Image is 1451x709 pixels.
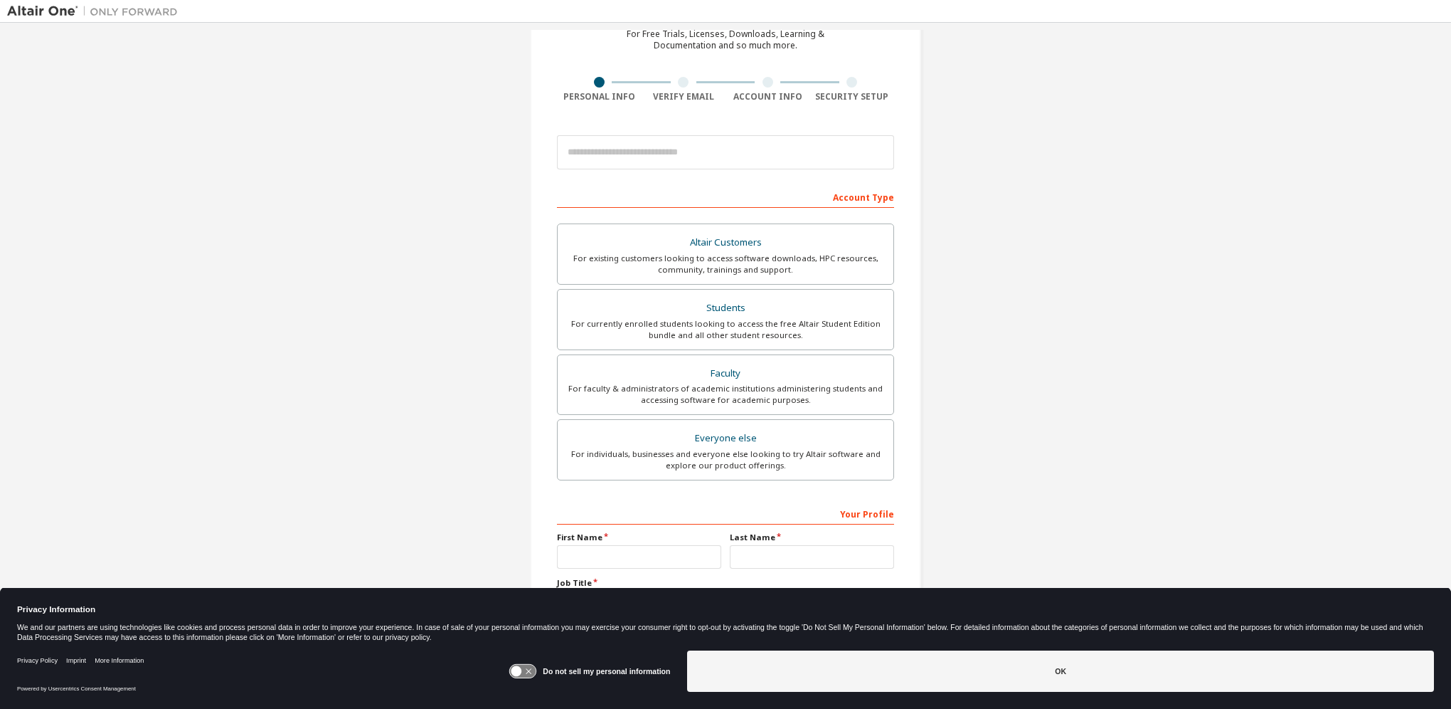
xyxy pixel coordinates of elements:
[566,429,885,448] div: Everyone else
[566,318,885,341] div: For currently enrolled students looking to access the free Altair Student Edition bundle and all ...
[566,298,885,318] div: Students
[810,91,895,103] div: Security Setup
[566,383,885,406] div: For faculty & administrators of academic institutions administering students and accessing softwa...
[642,91,726,103] div: Verify Email
[557,91,642,103] div: Personal Info
[566,253,885,275] div: For existing customers looking to access software downloads, HPC resources, community, trainings ...
[557,502,894,525] div: Your Profile
[557,185,894,208] div: Account Type
[566,448,885,471] div: For individuals, businesses and everyone else looking to try Altair software and explore our prod...
[730,532,894,543] label: Last Name
[627,28,824,51] div: For Free Trials, Licenses, Downloads, Learning & Documentation and so much more.
[725,91,810,103] div: Account Info
[566,364,885,384] div: Faculty
[557,532,721,543] label: First Name
[557,577,894,589] label: Job Title
[566,233,885,253] div: Altair Customers
[7,4,185,19] img: Altair One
